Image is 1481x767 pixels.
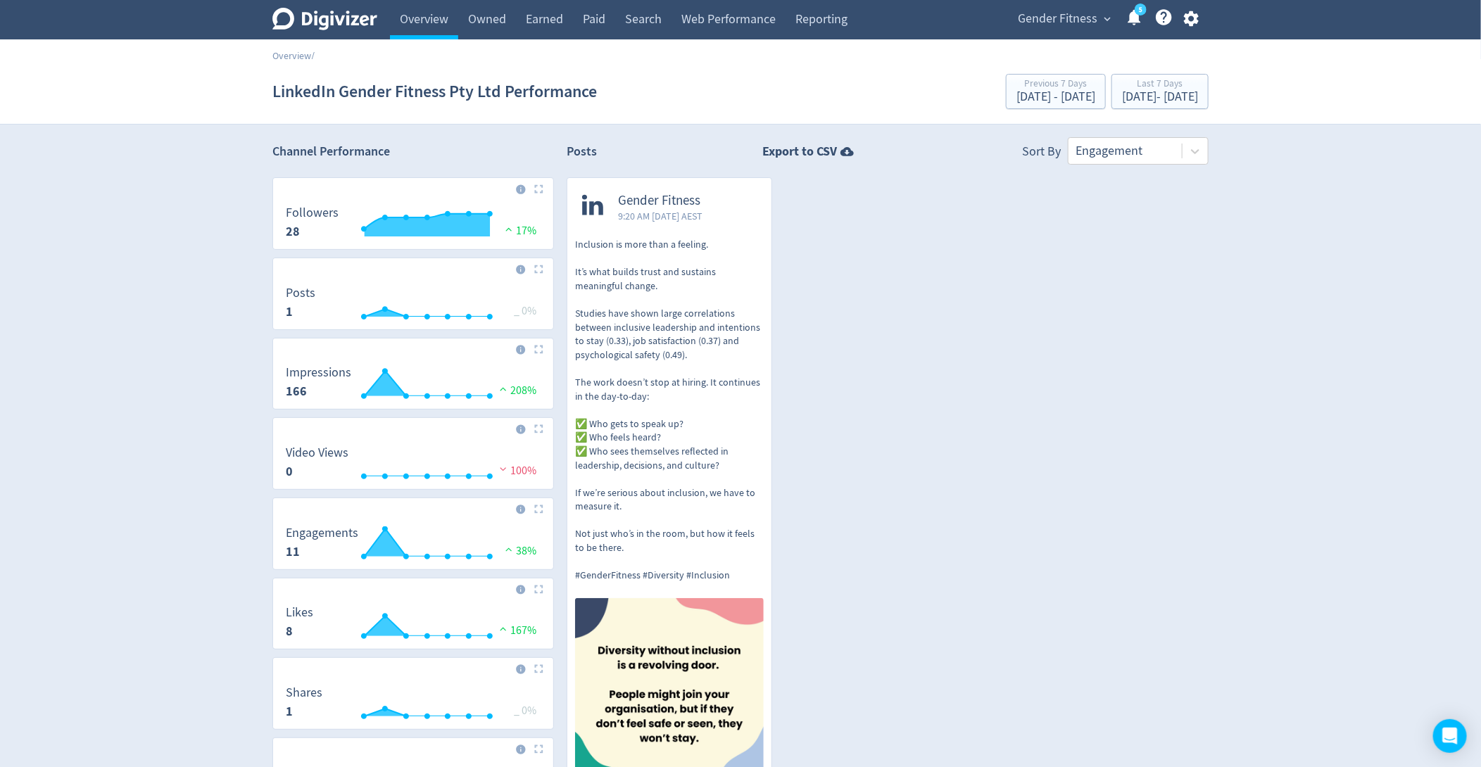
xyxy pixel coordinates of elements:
svg: Posts 1 [279,286,548,324]
h2: Channel Performance [272,143,554,160]
svg: Video Views 0 [279,446,548,483]
span: 17% [502,224,536,238]
button: Gender Fitness [1013,8,1114,30]
span: expand_more [1101,13,1114,25]
img: Placeholder [534,664,543,673]
svg: Impressions 166 [279,366,548,403]
dt: Shares [286,685,322,701]
h1: LinkedIn Gender Fitness Pty Ltd Performance [272,69,597,114]
img: positive-performance.svg [502,544,516,554]
dt: Posts [286,285,315,301]
dt: Followers [286,205,339,221]
div: Open Intercom Messenger [1433,719,1467,753]
strong: 28 [286,223,300,240]
img: Placeholder [534,184,543,194]
div: [DATE] - [DATE] [1122,91,1198,103]
strong: 166 [286,383,307,400]
strong: 1 [286,303,293,320]
span: 208% [496,383,536,398]
strong: Export to CSV [763,143,838,160]
strong: 0 [286,463,293,480]
dt: Likes [286,604,313,621]
img: Placeholder [534,744,543,754]
span: 167% [496,623,536,638]
a: Overview [272,49,311,62]
p: Inclusion is more than a feeling. It’s what builds trust and sustains meaningful change. Studies ... [575,238,764,583]
img: Placeholder [534,345,543,354]
button: Previous 7 Days[DATE] - [DATE] [1006,74,1106,109]
img: negative-performance.svg [496,464,510,474]
button: Last 7 Days[DATE]- [DATE] [1111,74,1209,109]
img: positive-performance.svg [502,224,516,234]
img: positive-performance.svg [496,383,510,394]
span: _ 0% [514,704,536,718]
img: Placeholder [534,505,543,514]
span: Gender Fitness [618,193,702,209]
span: 100% [496,464,536,478]
h2: Posts [567,143,597,165]
span: Gender Fitness [1018,8,1097,30]
span: / [311,49,315,62]
span: _ 0% [514,304,536,318]
svg: Shares 1 [279,686,548,723]
div: Sort By [1022,143,1061,165]
svg: Followers 28 [279,206,548,243]
img: Placeholder [534,585,543,594]
strong: 1 [286,703,293,720]
text: 5 [1139,5,1142,15]
svg: Engagements 11 [279,526,548,564]
strong: 8 [286,623,293,640]
div: Previous 7 Days [1016,79,1095,91]
dt: Video Views [286,445,348,461]
img: positive-performance.svg [496,623,510,634]
div: Last 7 Days [1122,79,1198,91]
a: 5 [1135,4,1147,15]
span: 38% [502,544,536,558]
strong: 11 [286,543,300,560]
img: Placeholder [534,424,543,433]
img: Placeholder [534,265,543,274]
svg: Likes 8 [279,606,548,643]
dt: Impressions [286,365,351,381]
span: 9:20 AM [DATE] AEST [618,209,702,223]
dt: Engagements [286,525,358,541]
div: [DATE] - [DATE] [1016,91,1095,103]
